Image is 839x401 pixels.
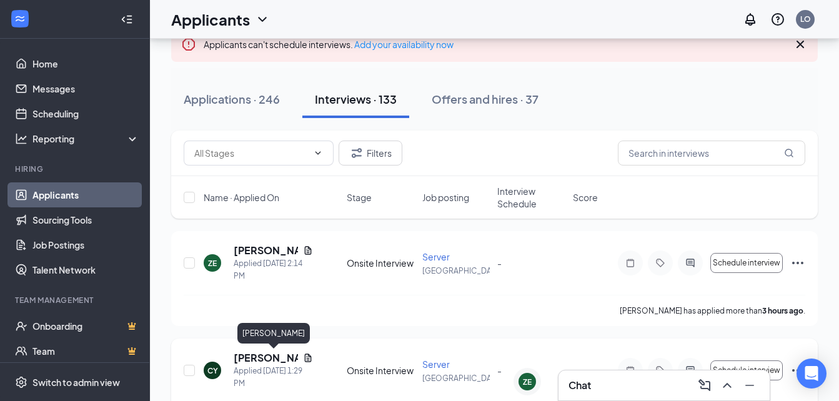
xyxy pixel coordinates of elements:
a: Add your availability now [354,39,454,50]
button: Minimize [740,375,760,395]
span: Schedule interview [713,366,780,375]
b: 3 hours ago [762,306,803,315]
svg: Error [181,37,196,52]
span: Interview Schedule [497,185,565,210]
a: Sourcing Tools [32,207,139,232]
h5: [PERSON_NAME] [234,244,298,257]
a: Messages [32,76,139,101]
svg: QuestionInfo [770,12,785,27]
svg: Note [623,365,638,375]
span: Schedule interview [713,259,780,267]
svg: Document [303,353,313,363]
span: - [497,257,502,269]
span: Stage [347,191,372,204]
svg: Notifications [743,12,758,27]
a: Talent Network [32,257,139,282]
h5: [PERSON_NAME] [234,351,298,365]
div: ZE [523,377,532,387]
input: Search in interviews [618,141,805,166]
svg: Ellipses [790,255,805,270]
p: [GEOGRAPHIC_DATA] [422,265,490,276]
span: Score [573,191,598,204]
svg: Settings [15,376,27,389]
svg: MagnifyingGlass [784,148,794,158]
a: Job Postings [32,232,139,257]
div: Onsite Interview [347,257,415,269]
a: Scheduling [32,101,139,126]
svg: Ellipses [790,363,805,378]
div: [PERSON_NAME] [237,323,310,344]
svg: ChevronDown [255,12,270,27]
svg: Collapse [121,13,133,26]
div: Hiring [15,164,137,174]
div: Team Management [15,295,137,305]
div: ZE [208,258,217,269]
svg: Minimize [742,378,757,393]
svg: Cross [793,37,808,52]
svg: ChevronUp [720,378,735,393]
a: Applicants [32,182,139,207]
p: [PERSON_NAME] has applied more than . [620,305,805,316]
span: - [497,365,502,376]
div: Onsite Interview [347,364,415,377]
div: Open Intercom Messenger [797,359,827,389]
svg: ComposeMessage [697,378,712,393]
div: Applied [DATE] 2:14 PM [234,257,313,282]
div: Reporting [32,132,140,145]
div: Offers and hires · 37 [432,91,539,107]
a: Home [32,51,139,76]
svg: ActiveChat [683,258,698,268]
div: CY [207,365,218,376]
svg: Filter [349,146,364,161]
span: Name · Applied On [204,191,279,204]
div: Switch to admin view [32,376,120,389]
svg: Tag [653,258,668,268]
svg: Document [303,245,313,255]
a: OnboardingCrown [32,314,139,339]
div: Applied [DATE] 1:29 PM [234,365,313,390]
span: Server [422,251,450,262]
p: [GEOGRAPHIC_DATA] [422,373,490,384]
svg: Analysis [15,132,27,145]
svg: WorkstreamLogo [14,12,26,25]
svg: ActiveChat [683,365,698,375]
div: Interviews · 133 [315,91,397,107]
svg: Tag [653,365,668,375]
span: Server [422,359,450,370]
svg: Note [623,258,638,268]
div: Applications · 246 [184,91,280,107]
a: TeamCrown [32,339,139,364]
input: All Stages [194,146,308,160]
span: Applicants can't schedule interviews. [204,39,454,50]
button: ChevronUp [717,375,737,395]
h3: Chat [568,379,591,392]
svg: ChevronDown [313,148,323,158]
button: Schedule interview [710,253,783,273]
h1: Applicants [171,9,250,30]
button: Filter Filters [339,141,402,166]
div: LO [800,14,811,24]
span: Job posting [422,191,469,204]
button: ComposeMessage [695,375,715,395]
button: Schedule interview [710,360,783,380]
